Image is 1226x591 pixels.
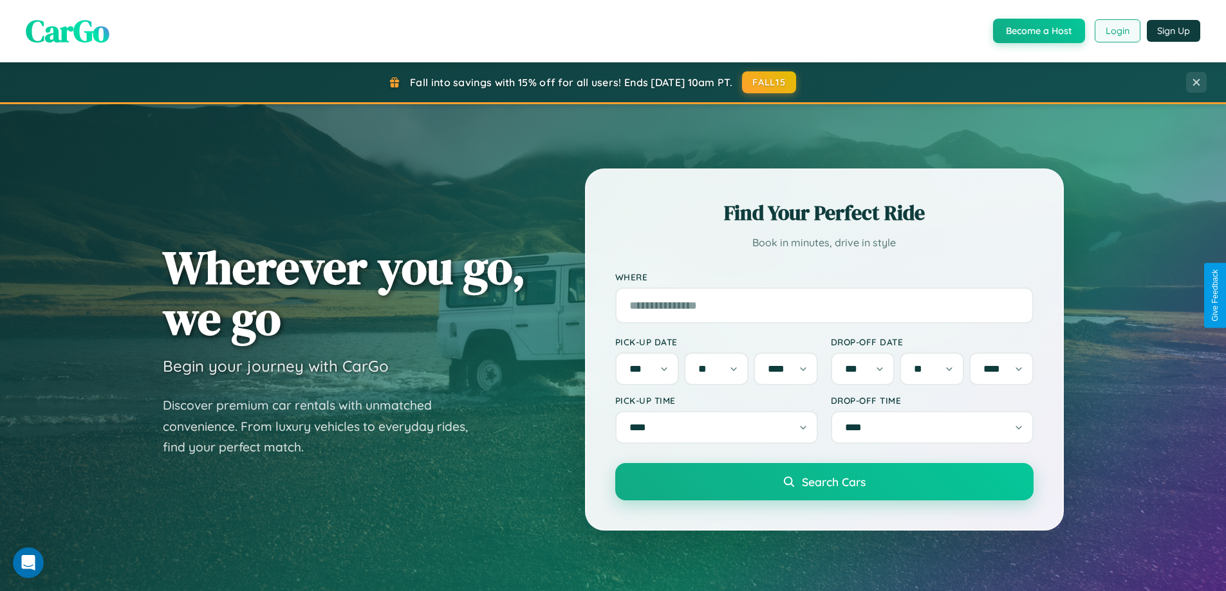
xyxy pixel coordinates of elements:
h2: Find Your Perfect Ride [615,199,1034,227]
button: Become a Host [993,19,1085,43]
label: Where [615,271,1034,282]
button: Search Cars [615,463,1034,500]
h1: Wherever you go, we go [163,242,526,343]
button: Login [1095,19,1140,42]
span: Search Cars [802,475,866,489]
label: Pick-up Date [615,336,818,347]
p: Book in minutes, drive in style [615,233,1034,252]
label: Drop-off Time [831,395,1034,406]
iframe: Intercom live chat [13,547,44,578]
label: Drop-off Date [831,336,1034,347]
button: FALL15 [742,71,796,93]
div: Give Feedback [1211,269,1220,322]
label: Pick-up Time [615,395,818,406]
h3: Begin your journey with CarGo [163,356,389,376]
button: Sign Up [1147,20,1200,42]
span: CarGo [26,10,109,52]
span: Fall into savings with 15% off for all users! Ends [DATE] 10am PT. [410,76,732,89]
p: Discover premium car rentals with unmatched convenience. From luxury vehicles to everyday rides, ... [163,395,485,458]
